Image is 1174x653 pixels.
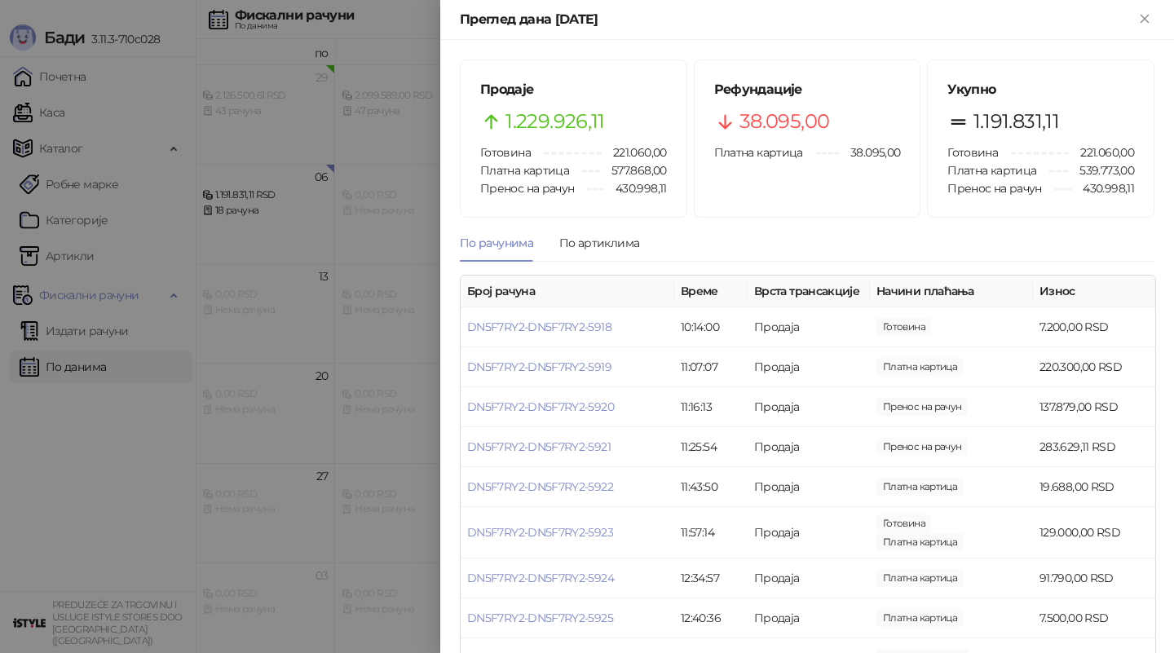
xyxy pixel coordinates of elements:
[748,307,870,347] td: Продаја
[714,145,803,160] span: Платна картица
[947,80,1134,99] h5: Укупно
[748,387,870,427] td: Продаја
[480,145,531,160] span: Готовина
[674,276,748,307] th: Време
[1033,467,1155,507] td: 19.688,00 RSD
[973,106,1059,137] span: 1.191.831,11
[748,427,870,467] td: Продаја
[480,163,569,178] span: Платна картица
[467,479,613,494] a: DN5F7RY2-DN5F7RY2-5922
[1033,276,1155,307] th: Износ
[748,347,870,387] td: Продаја
[674,427,748,467] td: 11:25:54
[461,276,674,307] th: Број рачуна
[748,467,870,507] td: Продаја
[876,398,968,416] span: 137.879,00
[604,179,667,197] span: 430.998,11
[602,143,667,161] span: 221.060,00
[467,571,614,585] a: DN5F7RY2-DN5F7RY2-5924
[947,181,1041,196] span: Пренос на рачун
[870,276,1033,307] th: Начини плаћања
[480,181,574,196] span: Пренос на рачун
[839,143,900,161] span: 38.095,00
[467,611,613,625] a: DN5F7RY2-DN5F7RY2-5925
[1069,143,1134,161] span: 221.060,00
[460,10,1135,29] div: Преглед дана [DATE]
[467,439,611,454] a: DN5F7RY2-DN5F7RY2-5921
[505,106,604,137] span: 1.229.926,11
[1068,161,1134,179] span: 539.773,00
[674,307,748,347] td: 10:14:00
[1033,307,1155,347] td: 7.200,00 RSD
[876,358,964,376] span: 220.300,00
[674,347,748,387] td: 11:07:07
[1033,347,1155,387] td: 220.300,00 RSD
[559,234,639,252] div: По артиклима
[876,318,932,336] span: 7.200,00
[674,387,748,427] td: 11:16:13
[600,161,667,179] span: 577.868,00
[1071,179,1134,197] span: 430.998,11
[1135,10,1154,29] button: Close
[1033,387,1155,427] td: 137.879,00 RSD
[480,80,667,99] h5: Продаје
[1033,427,1155,467] td: 283.629,11 RSD
[947,145,998,160] span: Готовина
[467,320,611,334] a: DN5F7RY2-DN5F7RY2-5918
[714,80,901,99] h5: Рефундације
[876,478,964,496] span: 19.688,00
[460,234,533,252] div: По рачунима
[748,276,870,307] th: Врста трансакције
[467,399,614,414] a: DN5F7RY2-DN5F7RY2-5920
[467,525,613,540] a: DN5F7RY2-DN5F7RY2-5923
[467,360,611,374] a: DN5F7RY2-DN5F7RY2-5919
[739,106,829,137] span: 38.095,00
[674,467,748,507] td: 11:43:50
[876,438,968,456] span: 283.629,11
[947,163,1036,178] span: Платна картица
